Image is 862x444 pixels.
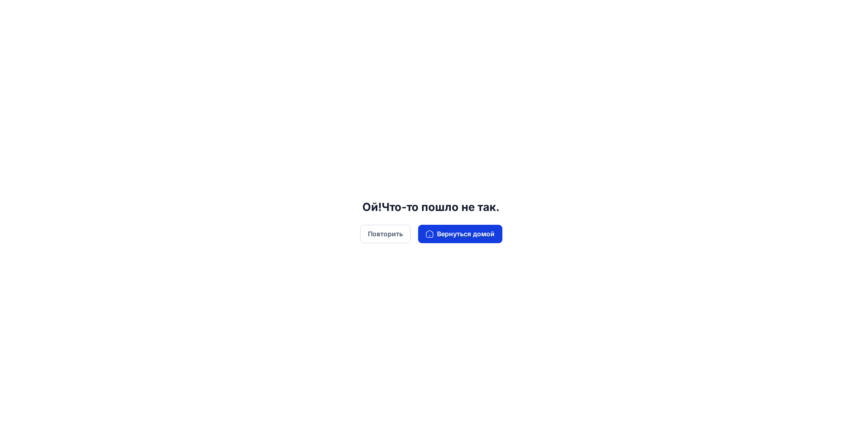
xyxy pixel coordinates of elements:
ya-tr-span: Что-то пошло не так. [382,200,500,214]
button: Повторить [360,225,411,243]
ya-tr-span: Повторить [368,229,403,239]
button: Вернуться домой [418,225,502,243]
ya-tr-span: Вернуться домой [437,229,495,239]
ya-tr-span: Ой! [362,200,382,214]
